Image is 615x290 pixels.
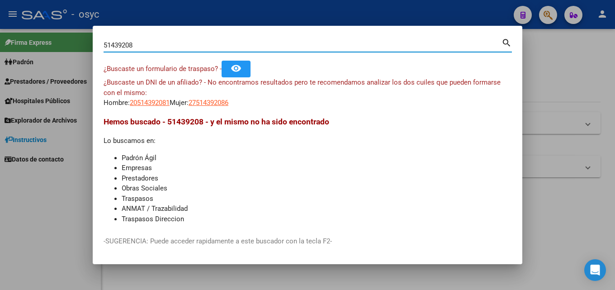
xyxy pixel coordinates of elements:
[122,204,511,214] li: ANMAT / Trazabilidad
[104,117,329,126] span: Hemos buscado - 51439208 - y el mismo no ha sido encontrado
[501,37,512,48] mat-icon: search
[104,78,501,97] span: ¿Buscaste un DNI de un afiliado? - No encontramos resultados pero te recomendamos analizar los do...
[104,77,511,108] div: Hombre: Mujer:
[130,99,170,107] span: 20514392081
[189,99,228,107] span: 27514392086
[122,214,511,224] li: Traspasos Direccion
[122,183,511,194] li: Obras Sociales
[122,194,511,204] li: Traspasos
[122,153,511,163] li: Padrón Ágil
[122,163,511,173] li: Empresas
[104,116,511,224] div: Lo buscamos en:
[584,259,606,281] div: Open Intercom Messenger
[122,173,511,184] li: Prestadores
[104,236,511,247] p: -SUGERENCIA: Puede acceder rapidamente a este buscador con la tecla F2-
[104,65,222,73] span: ¿Buscaste un formulario de traspaso? -
[231,63,241,74] mat-icon: remove_red_eye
